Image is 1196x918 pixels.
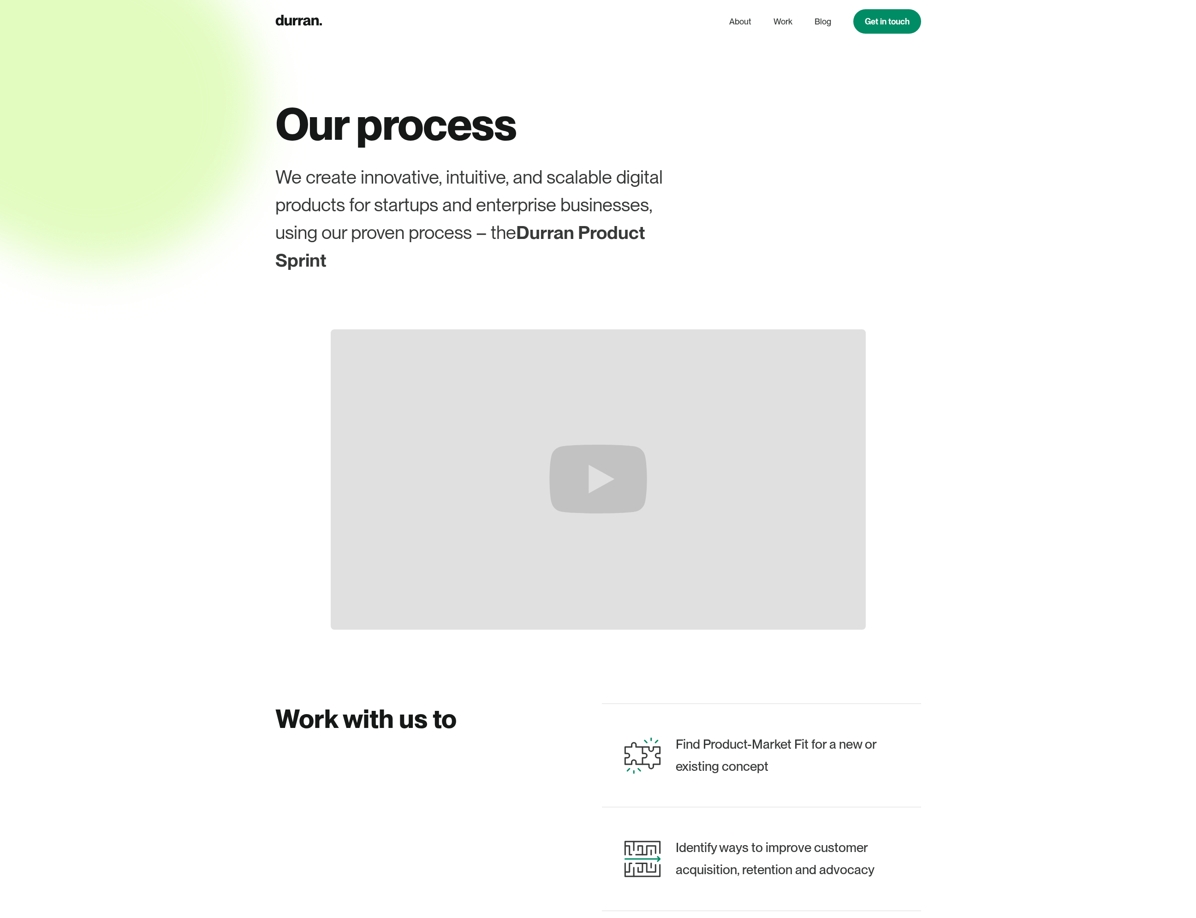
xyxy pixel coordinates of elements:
[275,100,921,149] h1: Our process
[774,13,792,30] a: Work
[729,13,751,30] a: About
[331,329,866,630] iframe: Product Sprint - Durran Process walkthrough
[853,9,921,34] a: Get in touch
[275,221,645,271] span: Durran Product Sprint
[815,13,831,30] a: Blog
[275,12,322,30] a: home
[275,163,674,274] div: We create innovative, intuitive, and scalable digital products for startups and enterprise busine...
